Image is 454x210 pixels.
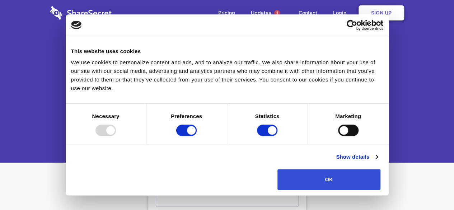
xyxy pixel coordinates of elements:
[92,113,120,119] strong: Necessary
[255,113,280,119] strong: Statistics
[291,2,324,24] a: Contact
[274,10,280,16] span: 1
[171,113,202,119] strong: Preferences
[277,169,380,190] button: OK
[335,113,361,119] strong: Marketing
[71,21,82,29] img: logo
[326,2,357,24] a: Login
[50,6,112,20] img: logo-wordmark-white-trans-d4663122ce5f474addd5e946df7df03e33cb6a1c49d2221995e7729f52c070b2.svg
[336,153,378,161] a: Show details
[359,5,404,20] a: Sign Up
[320,20,383,31] a: Usercentrics Cookiebot - opens in a new window
[71,58,383,93] div: We use cookies to personalize content and ads, and to analyze our traffic. We also share informat...
[211,2,242,24] a: Pricing
[71,47,383,56] div: This website uses cookies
